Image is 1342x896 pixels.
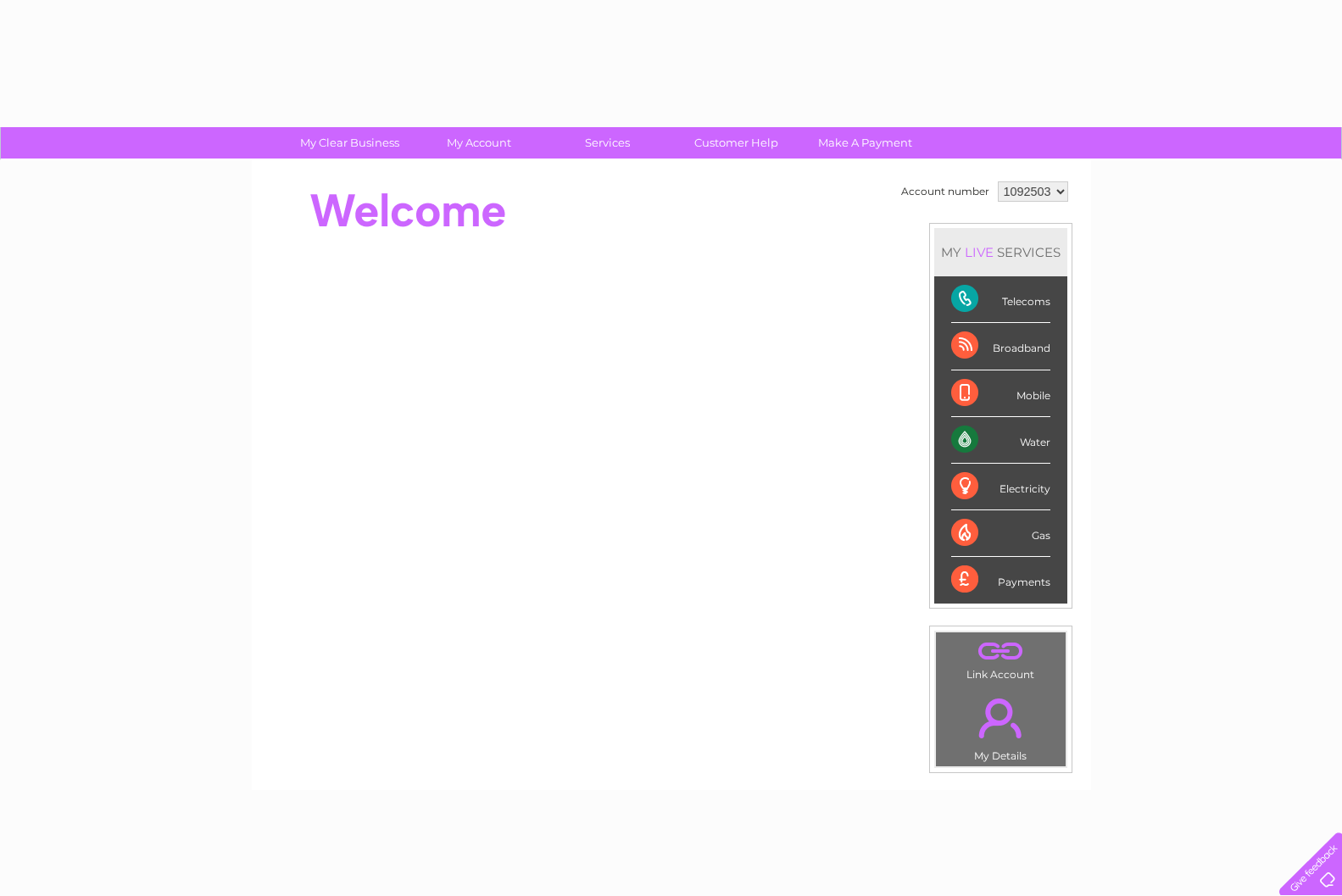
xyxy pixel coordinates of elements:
[280,127,420,159] a: My Clear Business
[934,228,1067,276] div: MY SERVICES
[409,127,548,159] a: My Account
[951,323,1050,370] div: Broadband
[935,632,1066,685] td: Link Account
[940,637,1061,666] a: .
[951,417,1050,464] div: Water
[666,127,806,159] a: Customer Help
[897,177,994,206] td: Account number
[795,127,935,159] a: Make A Payment
[951,510,1050,557] div: Gas
[951,464,1050,510] div: Electricity
[537,127,677,159] a: Services
[951,276,1050,323] div: Telecoms
[951,557,1050,603] div: Payments
[935,684,1066,767] td: My Details
[961,244,997,260] div: LIVE
[951,370,1050,417] div: Mobile
[940,688,1061,748] a: .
